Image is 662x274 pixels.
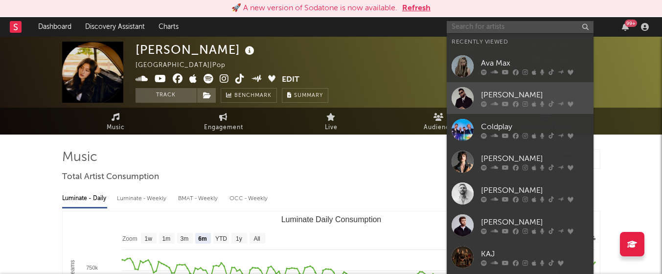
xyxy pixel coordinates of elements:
a: Ava Max [447,50,594,82]
div: [GEOGRAPHIC_DATA] | Pop [136,60,237,71]
div: [PERSON_NAME] [481,153,589,164]
text: 3m [180,235,188,242]
span: Benchmark [234,90,272,102]
text: YTD [215,235,227,242]
a: Dashboard [31,17,78,37]
div: [PERSON_NAME] [136,42,257,58]
input: Search for artists [447,21,594,33]
text: 6m [198,235,206,242]
div: KAJ [481,248,589,260]
a: Live [277,108,385,135]
div: Coldplay [481,121,589,133]
div: OCC - Weekly [229,190,269,207]
div: 99 + [625,20,637,27]
text: 1m [162,235,170,242]
text: 1y [236,235,242,242]
span: Live [325,122,338,134]
span: Audience [424,122,454,134]
div: Luminate - Weekly [117,190,168,207]
div: Ava Max [481,57,589,69]
a: [PERSON_NAME] [447,178,594,209]
button: 99+ [622,23,629,31]
a: Engagement [170,108,277,135]
button: Track [136,88,197,103]
a: Coldplay [447,114,594,146]
text: All [253,235,260,242]
a: Charts [152,17,185,37]
text: Luminate Daily Consumption [281,215,381,224]
div: Recently Viewed [452,36,589,48]
div: BMAT - Weekly [178,190,220,207]
button: Refresh [402,2,431,14]
a: KAJ [447,241,594,273]
a: Music [62,108,170,135]
text: Zoom [122,235,137,242]
a: [PERSON_NAME] [447,82,594,114]
button: Summary [282,88,328,103]
a: [PERSON_NAME] [447,209,594,241]
div: 🚀 A new version of Sodatone is now available. [231,2,397,14]
div: [PERSON_NAME] [481,184,589,196]
span: Summary [294,93,323,98]
a: Benchmark [221,88,277,103]
a: Discovery Assistant [78,17,152,37]
span: Music [107,122,125,134]
div: Luminate - Daily [62,190,107,207]
div: [PERSON_NAME] [481,89,589,101]
div: [PERSON_NAME] [481,216,589,228]
a: Audience [385,108,493,135]
button: Edit [282,74,299,86]
a: [PERSON_NAME] [447,146,594,178]
text: 1w [144,235,152,242]
span: Engagement [204,122,243,134]
text: 750k [86,265,98,271]
span: Total Artist Consumption [62,171,159,183]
